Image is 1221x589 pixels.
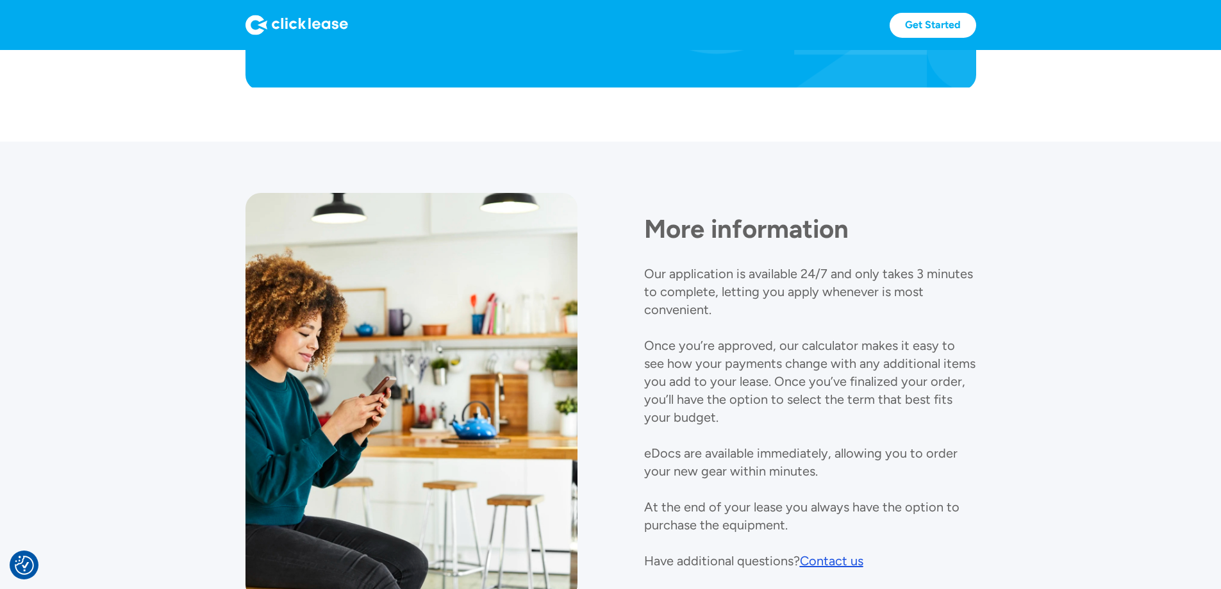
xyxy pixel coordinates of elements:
[644,266,976,568] p: Our application is available 24/7 and only takes 3 minutes to complete, letting you apply wheneve...
[15,556,34,575] button: Consent Preferences
[800,552,863,570] a: Contact us
[644,213,976,244] h1: More information
[15,556,34,575] img: Revisit consent button
[890,13,976,38] a: Get Started
[245,15,348,35] img: Logo
[800,553,863,568] div: Contact us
